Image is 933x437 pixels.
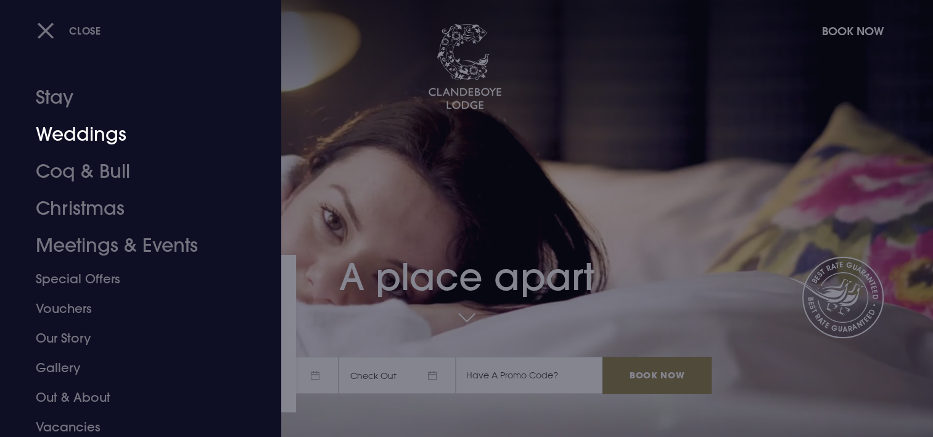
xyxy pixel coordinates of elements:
a: Coq & Bull [36,153,231,190]
a: Our Story [36,323,231,353]
a: Weddings [36,116,231,153]
a: Gallery [36,353,231,383]
a: Stay [36,79,231,116]
button: Close [37,18,101,43]
a: Meetings & Events [36,227,231,264]
a: Out & About [36,383,231,412]
a: Vouchers [36,294,231,323]
span: Close [69,24,101,37]
a: Christmas [36,190,231,227]
a: Special Offers [36,264,231,294]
